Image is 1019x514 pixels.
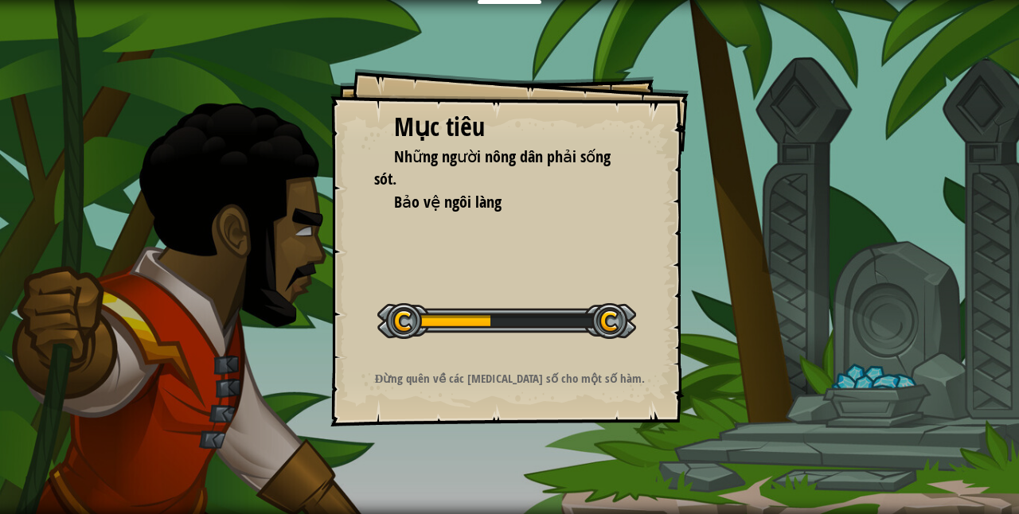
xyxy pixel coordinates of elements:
div: Mục tiêu [394,109,625,146]
li: Những người nông dân phải sống sót. [374,146,621,191]
span: Những người nông dân phải sống sót. [374,146,611,190]
span: Bảo vệ ngôi làng [394,191,502,212]
p: Đừng quên về các [MEDICAL_DATA] số cho một số hàm. [350,370,670,387]
li: Bảo vệ ngôi làng [374,191,621,214]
